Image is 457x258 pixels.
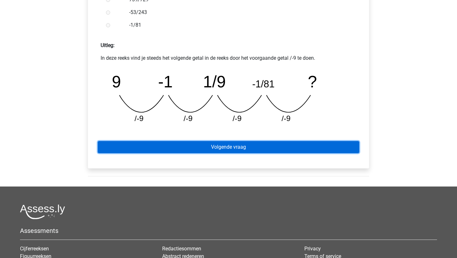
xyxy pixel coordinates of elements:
[162,246,201,252] a: Redactiesommen
[101,42,115,48] strong: Uitleg:
[158,72,173,91] tspan: -1
[112,72,121,91] tspan: 9
[135,114,143,123] tspan: /-9
[98,141,359,153] a: Volgende vraag
[101,54,356,62] p: In deze reeks vind je steeds het volgende getal in de reeks door het voorgaande getal /-9 te doen.
[129,21,349,29] label: -1/81
[20,204,65,219] img: Assessly logo
[233,114,242,123] tspan: /-9
[129,9,349,16] label: -53/243
[253,78,275,90] tspan: -1/81
[308,72,318,91] tspan: ?
[20,227,437,234] h5: Assessments
[304,246,321,252] a: Privacy
[20,246,49,252] a: Cijferreeksen
[282,114,291,123] tspan: /-9
[203,72,226,91] tspan: 1/9
[184,114,193,123] tspan: /-9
